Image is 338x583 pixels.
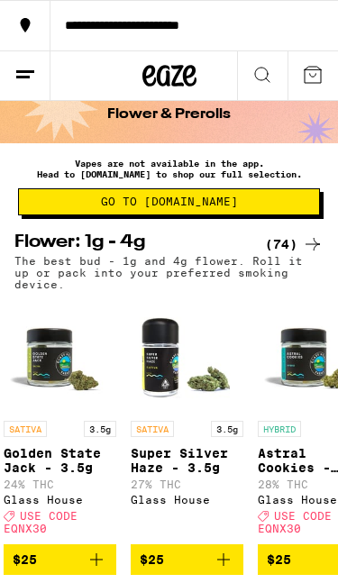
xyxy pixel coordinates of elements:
[211,421,243,437] p: 3.5g
[18,188,320,215] button: Go to [DOMAIN_NAME]
[13,552,37,567] span: $25
[4,299,116,412] img: Glass House - Golden State Jack - 3.5g
[14,255,324,290] p: The best bud - 1g and 4g flower. Roll it up or pack into your preferred smoking device.
[265,233,324,255] a: (74)
[4,421,47,437] p: SATIVA
[131,421,174,437] p: SATIVA
[258,421,301,437] p: HYBRID
[14,233,248,255] h2: Flower: 1g - 4g
[4,510,78,534] span: USE CODE EQNX30
[107,107,231,122] h1: Flower & Prerolls
[84,421,116,437] p: 3.5g
[18,158,320,179] p: Vapes are not available in the app. Head to [DOMAIN_NAME] to shop our full selection.
[140,552,164,567] span: $25
[131,446,243,475] p: Super Silver Haze - 3.5g
[4,299,116,544] a: Open page for Golden State Jack - 3.5g from Glass House
[267,552,291,567] span: $25
[4,494,116,506] div: Glass House
[131,478,243,490] p: 27% THC
[131,544,243,575] button: Add to bag
[131,299,243,544] a: Open page for Super Silver Haze - 3.5g from Glass House
[131,494,243,506] div: Glass House
[131,299,243,412] img: Glass House - Super Silver Haze - 3.5g
[4,478,116,490] p: 24% THC
[258,510,332,534] span: USE CODE EQNX30
[4,446,116,475] p: Golden State Jack - 3.5g
[4,544,116,575] button: Add to bag
[101,196,238,207] span: Go to [DOMAIN_NAME]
